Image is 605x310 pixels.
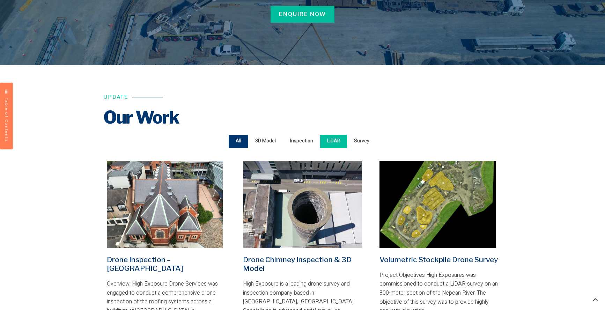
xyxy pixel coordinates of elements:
[327,136,340,146] span: LiDAR
[271,6,334,23] a: Enquire Now
[290,136,313,146] span: Inspection
[379,161,496,248] img: drone-stockpile-survey
[354,136,369,146] span: Survey
[279,10,326,19] span: Enquire Now
[103,107,502,128] h2: Our Work
[103,95,128,100] h6: Update
[243,255,352,273] a: Drone Chimney Inspection & 3D Model
[4,98,9,142] span: Table of Contents
[107,255,183,273] a: Drone Inspection – [GEOGRAPHIC_DATA]
[379,255,498,264] a: Volumetric Stockpile Drone Survey
[255,136,276,146] span: 3D Model
[236,136,241,146] span: All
